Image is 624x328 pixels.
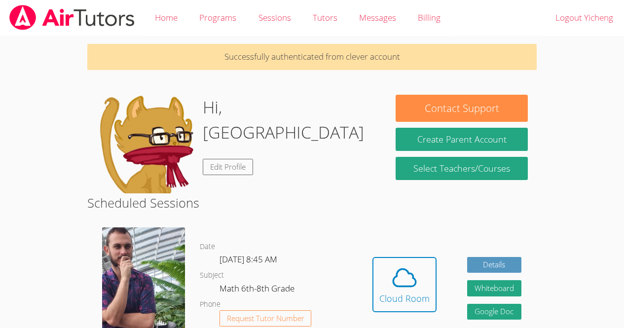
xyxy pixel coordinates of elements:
div: Cloud Room [379,292,430,305]
span: [DATE] 8:45 AM [220,254,277,265]
a: Edit Profile [203,159,253,175]
button: Cloud Room [372,257,437,312]
button: Request Tutor Number [220,310,312,327]
img: default.png [96,95,195,193]
p: Successfully authenticated from clever account [87,44,537,70]
dd: Math 6th-8th Grade [220,282,296,298]
button: Contact Support [396,95,527,122]
img: airtutors_banner-c4298cdbf04f3fff15de1276eac7730deb9818008684d7c2e4769d2f7ddbe033.png [8,5,136,30]
h1: Hi, [GEOGRAPHIC_DATA] [203,95,378,145]
span: Request Tutor Number [227,315,304,322]
button: Create Parent Account [396,128,527,151]
button: Whiteboard [467,280,521,296]
a: Details [467,257,521,273]
dt: Phone [200,298,220,311]
a: Google Doc [467,304,521,320]
h2: Scheduled Sessions [87,193,537,212]
span: Messages [359,12,396,23]
a: Select Teachers/Courses [396,157,527,180]
dt: Date [200,241,215,253]
dt: Subject [200,269,224,282]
